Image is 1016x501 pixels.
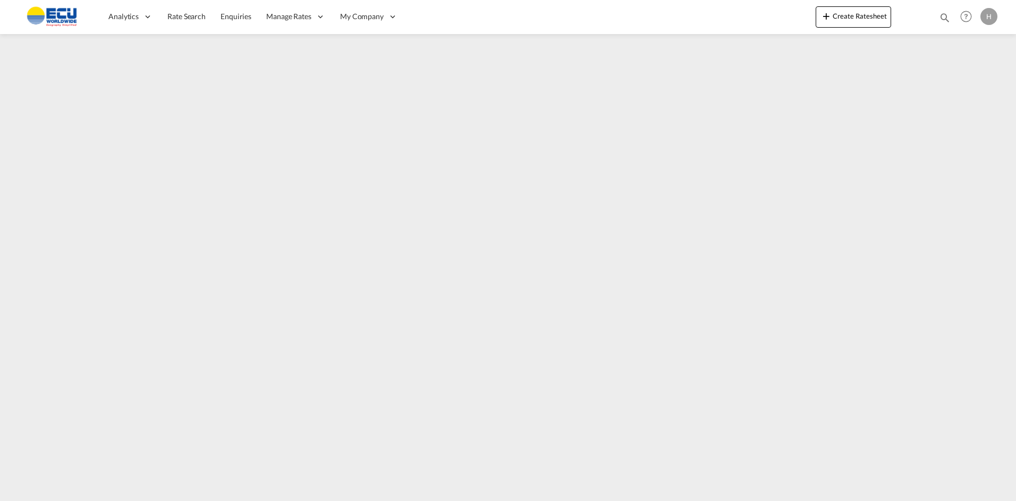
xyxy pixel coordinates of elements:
span: Rate Search [167,12,206,21]
span: Help [957,7,975,26]
span: My Company [340,11,384,22]
img: 6cccb1402a9411edb762cf9624ab9cda.png [16,5,88,29]
span: Enquiries [221,12,251,21]
md-icon: icon-magnify [939,12,951,23]
div: Help [957,7,980,27]
md-icon: icon-plus 400-fg [820,10,833,22]
div: icon-magnify [939,12,951,28]
span: Manage Rates [266,11,311,22]
div: H [980,8,997,25]
span: Analytics [108,11,139,22]
button: icon-plus 400-fgCreate Ratesheet [816,6,891,28]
